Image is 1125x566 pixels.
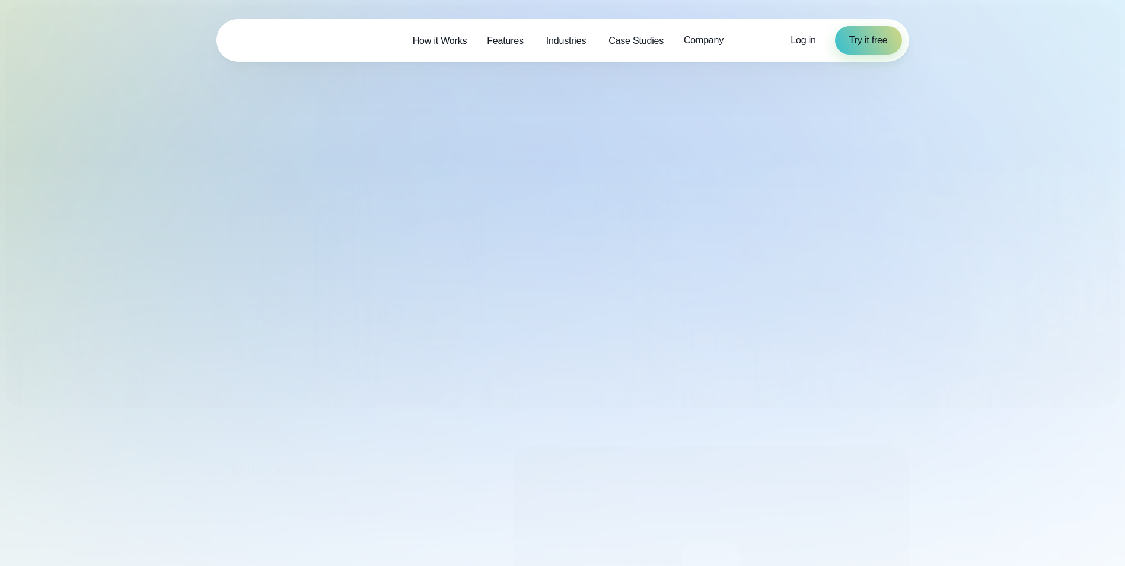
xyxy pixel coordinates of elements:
[684,33,724,47] span: Company
[849,33,888,47] span: Try it free
[487,34,524,48] span: Features
[413,34,467,48] span: How it Works
[835,26,902,55] a: Try it free
[791,33,815,47] a: Log in
[608,34,664,48] span: Case Studies
[403,28,477,53] a: How it Works
[546,34,586,48] span: Industries
[598,28,674,53] a: Case Studies
[791,35,815,45] span: Log in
